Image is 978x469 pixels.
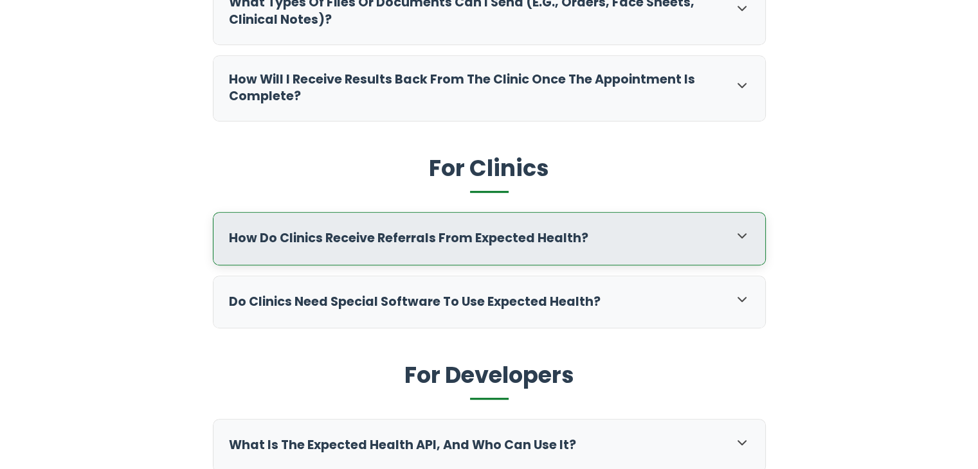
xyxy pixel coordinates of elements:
div: How will I receive results back from the clinic once the appointment is complete? [213,56,765,121]
h3: How will I receive results back from the clinic once the appointment is complete? [229,71,721,106]
div: How do clinics receive referrals from Expected Health? [213,213,765,265]
h2: For Clinics [213,154,766,193]
h3: What is the Expected Health API, and who can use it? [229,437,721,454]
h2: For Developers [213,360,766,400]
h3: How do clinics receive referrals from Expected Health? [229,230,721,247]
h3: Do clinics need special software to use Expected Health? [229,294,721,311]
div: Do clinics need special software to use Expected Health? [213,276,765,328]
